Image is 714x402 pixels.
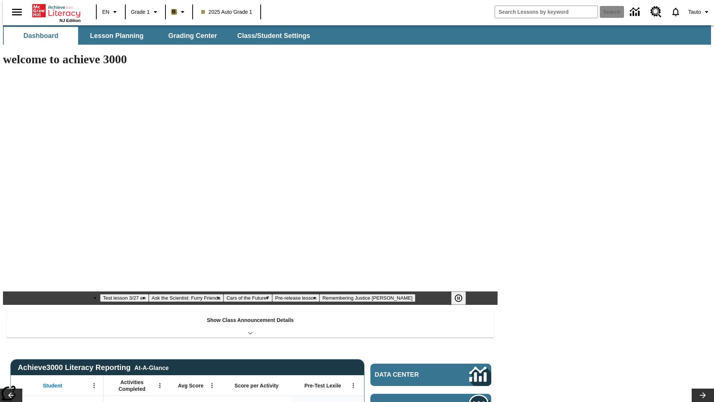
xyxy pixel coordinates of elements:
[134,363,168,371] div: At-A-Glance
[107,379,157,392] span: Activities Completed
[235,382,279,389] span: Score per Activity
[59,18,81,23] span: NJ Edition
[32,3,81,18] a: Home
[692,389,714,402] button: Lesson carousel, Next
[370,364,491,386] a: Data Center
[305,382,341,389] span: Pre-Test Lexile
[172,7,176,16] span: B
[348,380,359,391] button: Open Menu
[155,27,230,45] button: Grading Center
[206,380,218,391] button: Open Menu
[32,3,81,23] div: Home
[495,6,598,18] input: search field
[168,5,190,19] button: Boost Class color is light brown. Change class color
[102,8,109,16] span: EN
[100,294,149,302] button: Slide 1 Test lesson 3/27 en
[3,27,317,45] div: SubNavbar
[685,5,714,19] button: Profile/Settings
[18,363,169,372] span: Achieve3000 Literacy Reporting
[128,5,163,19] button: Grade: Grade 1, Select a grade
[451,291,466,305] button: Pause
[451,291,473,305] div: Pause
[3,25,711,45] div: SubNavbar
[688,8,701,16] span: Tauto
[646,2,666,22] a: Resource Center, Will open in new tab
[89,380,100,391] button: Open Menu
[99,5,123,19] button: Language: EN, Select a language
[7,312,494,338] div: Show Class Announcement Details
[223,294,272,302] button: Slide 3 Cars of the Future?
[154,380,165,391] button: Open Menu
[80,27,154,45] button: Lesson Planning
[4,27,78,45] button: Dashboard
[207,316,294,324] p: Show Class Announcement Details
[231,27,316,45] button: Class/Student Settings
[625,2,646,22] a: Data Center
[201,8,253,16] span: 2025 Auto Grade 1
[666,2,685,22] a: Notifications
[178,382,203,389] span: Avg Score
[319,294,415,302] button: Slide 5 Remembering Justice O'Connor
[43,382,62,389] span: Student
[3,52,498,66] h1: welcome to achieve 3000
[6,1,28,23] button: Open side menu
[149,294,223,302] button: Slide 2 Ask the Scientist: Furry Friends
[375,371,444,379] span: Data Center
[131,8,150,16] span: Grade 1
[272,294,319,302] button: Slide 4 Pre-release lesson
